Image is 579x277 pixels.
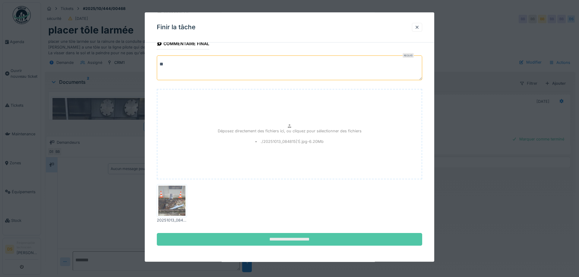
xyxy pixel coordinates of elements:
h3: Finir la tâche [157,24,195,31]
div: Requis [403,53,414,58]
p: Déposez directement des fichiers ici, ou cliquez pour sélectionner des fichiers [218,128,362,134]
div: 20251013_084815[1].jpg [157,218,187,223]
div: Commentaire final [157,39,209,49]
img: 3xanadmpnkyejl6rbu1945mk3gky [158,186,185,216]
li: ./20251013_084815[1].jpg - 6.20 Mb [255,139,324,144]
